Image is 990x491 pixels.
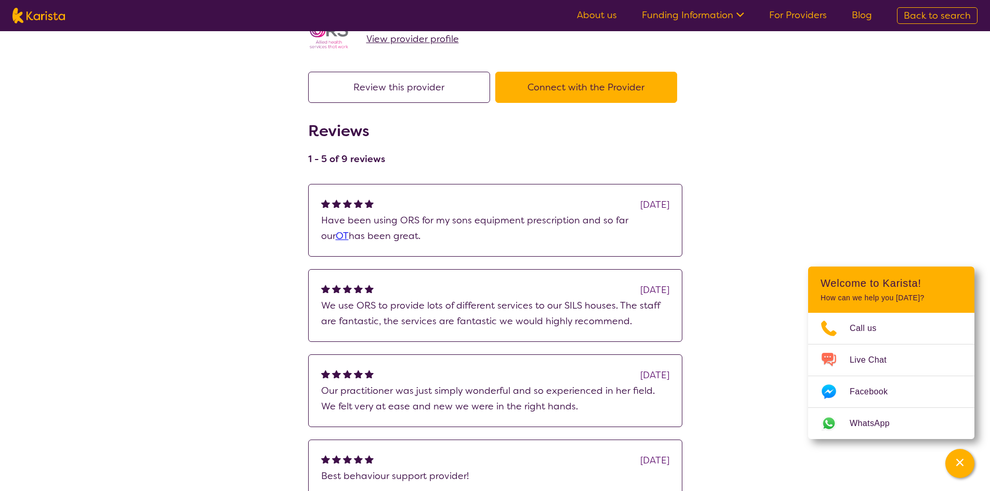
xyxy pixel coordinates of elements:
div: [DATE] [640,282,669,298]
img: fullstar [354,199,363,208]
img: fullstar [332,199,341,208]
a: Connect with the Provider [495,81,682,94]
img: fullstar [354,284,363,293]
h2: Welcome to Karista! [821,277,962,289]
p: Have been using ORS for my sons equipment prescription and so far our has been great. [321,213,669,244]
span: WhatsApp [850,416,902,431]
span: View provider profile [366,33,459,45]
span: Call us [850,321,889,336]
a: Blog [852,9,872,21]
img: fullstar [332,369,341,378]
button: Connect with the Provider [495,72,677,103]
img: fullstar [321,284,330,293]
a: View provider profile [366,31,459,47]
p: We use ORS to provide lots of different services to our SILS houses. The staff are fantastic, the... [321,298,669,329]
img: fullstar [343,369,352,378]
div: [DATE] [640,367,669,383]
a: Back to search [897,7,978,24]
span: Facebook [850,384,900,400]
button: Channel Menu [945,449,974,478]
div: Channel Menu [808,267,974,439]
img: fullstar [321,199,330,208]
img: fullstar [321,369,330,378]
div: [DATE] [640,453,669,468]
a: Web link opens in a new tab. [808,408,974,439]
img: fullstar [365,199,374,208]
a: Review this provider [308,81,495,94]
button: Review this provider [308,72,490,103]
a: About us [577,9,617,21]
a: For Providers [769,9,827,21]
img: fullstar [332,455,341,463]
a: Funding Information [642,9,744,21]
img: fullstar [365,369,374,378]
span: Live Chat [850,352,899,368]
h2: ORS [361,12,459,31]
p: Best behaviour support provider! [321,468,669,484]
img: fullstar [354,369,363,378]
img: fullstar [365,455,374,463]
img: fullstar [343,455,352,463]
span: Back to search [904,9,971,22]
img: fullstar [332,284,341,293]
img: fullstar [321,455,330,463]
h2: Reviews [308,122,385,140]
h4: 1 - 5 of 9 reviews [308,153,385,165]
p: How can we help you [DATE]? [821,294,962,302]
img: fullstar [354,455,363,463]
img: Karista logo [12,8,65,23]
img: fullstar [343,284,352,293]
img: nspbnteb0roocrxnmwip.png [308,15,350,57]
a: OT [336,230,349,242]
ul: Choose channel [808,313,974,439]
img: fullstar [365,284,374,293]
img: fullstar [343,199,352,208]
p: Our practitioner was just simply wonderful and so experienced in her field. We felt very at ease ... [321,383,669,414]
div: [DATE] [640,197,669,213]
